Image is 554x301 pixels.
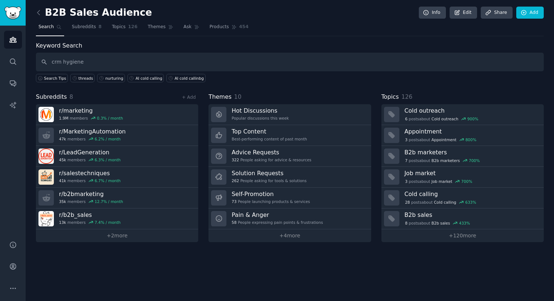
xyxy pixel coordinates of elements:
div: members [59,157,121,162]
a: Advice Requests322People asking for advice & resources [208,146,371,167]
a: r/salestechniques41kmembers6.7% / month [36,167,198,188]
input: Keyword search in audience [36,53,544,71]
div: AI cold callinbg [174,76,204,81]
div: post s about [405,157,481,164]
span: 73 [232,199,236,204]
div: post s about [405,136,477,143]
div: members [59,116,123,121]
a: Pain & Anger58People expressing pain points & frustrations [208,208,371,229]
div: post s about [405,199,477,206]
div: members [59,136,126,142]
a: Add [516,7,544,19]
a: Search [36,21,64,36]
img: LeadGeneration [38,148,54,164]
div: post s about [405,116,479,122]
div: 6.3 % / month [95,157,121,162]
h3: Cold calling [405,190,539,198]
label: Keyword Search [36,42,82,49]
span: Search Tips [44,76,66,81]
img: GummySearch logo [4,7,21,19]
span: 126 [128,24,138,30]
div: 0.3 % / month [97,116,123,121]
h3: Self-Promotion [232,190,310,198]
a: Cold outreach6postsaboutCold outreach900% [381,104,544,125]
a: Topics126 [109,21,140,36]
a: +120more [381,229,544,242]
div: 700 % [469,158,480,163]
h3: Solution Requests [232,169,306,177]
a: Solution Requests262People asking for tools & solutions [208,167,371,188]
a: B2b sales8postsaboutB2b sales433% [381,208,544,229]
span: B2b marketers [432,158,460,163]
a: Subreddits8 [69,21,104,36]
span: Appointment [432,137,457,142]
span: 262 [232,178,239,183]
h3: Top Content [232,128,307,135]
a: B2b marketers7postsaboutB2b marketers700% [381,146,544,167]
a: Share [481,7,512,19]
div: 7.4 % / month [95,220,121,225]
div: members [59,199,123,204]
span: Ask [184,24,192,30]
a: r/LeadGeneration45kmembers6.3% / month [36,146,198,167]
span: 35k [59,199,66,204]
span: Themes [208,93,232,102]
a: Edit [450,7,477,19]
div: 633 % [465,200,476,205]
div: 6.7 % / month [95,178,121,183]
a: Products454 [207,21,251,36]
div: 6.2 % / month [95,136,121,142]
a: r/b2bmarketing35kmembers12.7% / month [36,188,198,208]
div: 900 % [467,116,478,121]
span: 41k [59,178,66,183]
span: Products [210,24,229,30]
h3: r/ b2bmarketing [59,190,123,198]
div: members [59,220,121,225]
div: People asking for advice & resources [232,157,311,162]
h3: r/ b2b_sales [59,211,121,219]
span: 13k [59,220,66,225]
span: Topics [381,93,399,102]
a: +4more [208,229,371,242]
a: Job market3postsaboutJob market700% [381,167,544,188]
div: 12.7 % / month [95,199,123,204]
a: +2more [36,229,198,242]
div: threads [78,76,93,81]
a: Hot DiscussionsPopular discussions this week [208,104,371,125]
div: People launching products & services [232,199,310,204]
a: Cold calling28postsaboutCold calling633% [381,188,544,208]
a: r/marketing1.9Mmembers0.3% / month [36,104,198,125]
h3: r/ marketing [59,107,123,114]
span: 6 [405,116,407,121]
button: Search Tips [36,74,68,82]
div: People expressing pain points & frustrations [232,220,323,225]
h3: r/ LeadGeneration [59,148,121,156]
span: Cold outreach [432,116,458,121]
div: members [59,178,121,183]
h3: B2b sales [405,211,539,219]
span: Themes [148,24,166,30]
span: 28 [405,200,410,205]
h3: Hot Discussions [232,107,289,114]
span: 322 [232,157,239,162]
span: B2b sales [432,221,450,226]
a: AI cold calling [128,74,164,82]
span: 7 [405,158,407,163]
span: 58 [232,220,236,225]
span: Subreddits [36,93,67,102]
a: Ask [181,21,202,36]
span: 126 [401,93,412,100]
span: Search [38,24,54,30]
span: 8 [70,93,73,100]
div: 700 % [461,179,472,184]
div: AI cold calling [136,76,162,81]
span: 454 [239,24,249,30]
span: Job market [432,179,453,184]
span: 8 [99,24,102,30]
div: Popular discussions this week [232,116,289,121]
h3: Advice Requests [232,148,311,156]
a: threads [70,74,95,82]
span: Topics [112,24,125,30]
a: Appointment3postsaboutAppointment800% [381,125,544,146]
h3: Cold outreach [405,107,539,114]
